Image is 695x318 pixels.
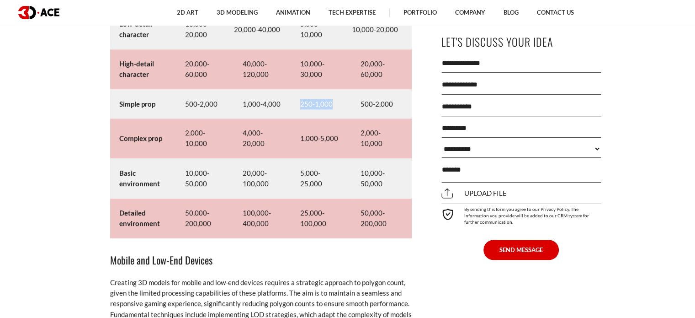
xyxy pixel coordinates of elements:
td: 20,000-60,000 [351,49,412,89]
strong: High-detail character [119,59,154,78]
td: 10,000-20,000 [351,10,412,49]
td: 20,000-60,000 [176,49,233,89]
strong: Detailed environment [119,209,160,227]
td: 500-2,000 [176,89,233,119]
td: 10,000-50,000 [351,158,412,198]
td: 2,000-10,000 [351,119,412,158]
td: 4,000-20,000 [233,119,291,158]
div: By sending this form you agree to our Privacy Policy. The information you provide will be added t... [441,203,601,225]
strong: Basic environment [119,169,160,188]
strong: Simple prop [119,100,155,108]
td: 100,000-400,000 [233,199,291,238]
img: logo dark [18,6,59,19]
td: 5,000-10,000 [291,10,351,49]
td: 10,000-30,000 [291,49,351,89]
td: 1,000-4,000 [233,89,291,119]
td: 10,000-20,000 [176,10,233,49]
h3: Mobile and Low-End Devices [110,252,412,268]
strong: Complex prop [119,134,162,142]
td: 50,000-200,000 [351,199,412,238]
td: 10,000-50,000 [176,158,233,198]
button: SEND MESSAGE [483,240,559,260]
td: 250-1,000 [291,89,351,119]
td: 25,000-100,000 [291,199,351,238]
td: 40,000-120,000 [233,49,291,89]
td: 500-2,000 [351,89,412,119]
td: 20,000-40,000 [233,10,291,49]
td: 50,000-200,000 [176,199,233,238]
td: 20,000-100,000 [233,158,291,198]
td: 5,000-25,000 [291,158,351,198]
td: 1,000-5,000 [291,119,351,158]
span: Upload file [441,189,507,198]
p: Let's Discuss Your Idea [441,32,601,52]
td: 2,000-10,000 [176,119,233,158]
